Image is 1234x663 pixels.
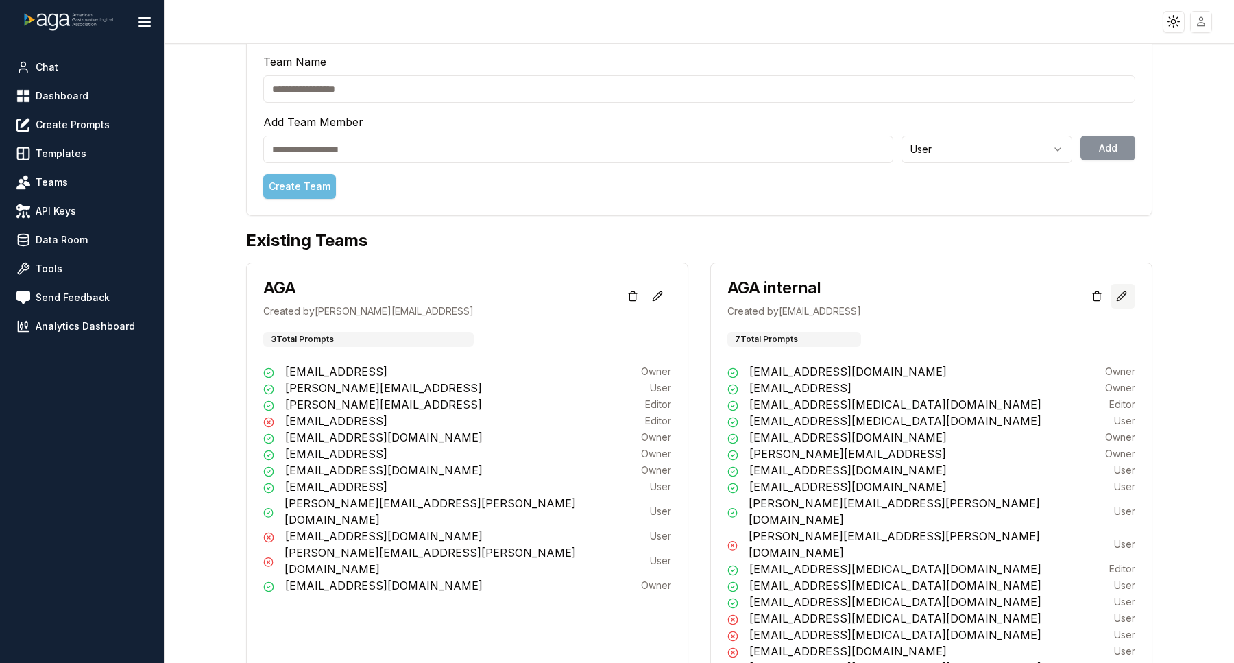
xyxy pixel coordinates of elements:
p: [EMAIL_ADDRESS][DOMAIN_NAME] [285,528,483,544]
p: [EMAIL_ADDRESS][DOMAIN_NAME] [749,429,947,446]
p: [PERSON_NAME][EMAIL_ADDRESS][PERSON_NAME][DOMAIN_NAME] [285,495,650,528]
p: [EMAIL_ADDRESS][MEDICAL_DATA][DOMAIN_NAME] [749,594,1041,610]
p: [PERSON_NAME][EMAIL_ADDRESS] [285,380,482,396]
p: User [650,505,671,518]
p: Editor [1109,398,1135,411]
p: [EMAIL_ADDRESS][MEDICAL_DATA][DOMAIN_NAME] [749,413,1041,429]
a: Send Feedback [11,285,153,310]
p: Editor [645,398,671,411]
h1: Existing Teams [246,230,367,252]
p: [EMAIL_ADDRESS] [285,446,387,462]
p: User [1114,628,1135,642]
a: API Keys [11,199,153,224]
p: [EMAIL_ADDRESS][MEDICAL_DATA][DOMAIN_NAME] [749,561,1041,577]
p: [EMAIL_ADDRESS][MEDICAL_DATA][DOMAIN_NAME] [749,577,1041,594]
p: [PERSON_NAME][EMAIL_ADDRESS][PERSON_NAME][DOMAIN_NAME] [749,528,1114,561]
p: [PERSON_NAME][EMAIL_ADDRESS] [749,446,946,462]
p: [EMAIL_ADDRESS][DOMAIN_NAME] [285,577,483,594]
p: User [650,529,671,543]
div: 7 Total Prompts [727,332,861,347]
p: [PERSON_NAME][EMAIL_ADDRESS] [285,396,482,413]
p: User [1114,612,1135,625]
p: User [1114,414,1135,428]
span: Tools [36,262,62,276]
a: Templates [11,141,153,166]
p: Created by [PERSON_NAME][EMAIL_ADDRESS] [263,304,474,318]
p: User [650,381,671,395]
a: Dashboard [11,84,153,108]
span: Dashboard [36,89,88,103]
p: [EMAIL_ADDRESS] [285,363,387,380]
p: User [1114,480,1135,494]
p: [EMAIL_ADDRESS] [285,413,387,429]
img: placeholder-user.jpg [1191,12,1211,32]
p: Owner [641,579,671,592]
a: Tools [11,256,153,281]
h3: AGA internal [727,280,861,296]
p: [EMAIL_ADDRESS][DOMAIN_NAME] [749,643,947,660]
p: [EMAIL_ADDRESS][DOMAIN_NAME] [749,462,947,479]
label: Team Name [263,55,326,69]
span: Templates [36,147,86,160]
p: User [1114,463,1135,477]
a: Create Prompts [11,112,153,137]
p: [EMAIL_ADDRESS][MEDICAL_DATA][DOMAIN_NAME] [749,396,1041,413]
p: Owner [1105,381,1135,395]
div: 3 Total Prompts [263,332,474,347]
p: [EMAIL_ADDRESS][MEDICAL_DATA][DOMAIN_NAME] [749,610,1041,627]
p: [EMAIL_ADDRESS][MEDICAL_DATA][DOMAIN_NAME] [749,627,1041,643]
span: API Keys [36,204,76,218]
p: [EMAIL_ADDRESS][DOMAIN_NAME] [749,479,947,495]
p: [EMAIL_ADDRESS][DOMAIN_NAME] [749,363,947,380]
label: Add Team Member [263,115,363,129]
p: Owner [1105,447,1135,461]
span: Teams [36,176,68,189]
p: Owner [641,447,671,461]
a: Data Room [11,228,153,252]
p: [PERSON_NAME][EMAIL_ADDRESS][PERSON_NAME][DOMAIN_NAME] [285,544,650,577]
p: Owner [1105,365,1135,378]
p: User [1114,595,1135,609]
p: [EMAIL_ADDRESS] [285,479,387,495]
span: Send Feedback [36,291,110,304]
img: feedback [16,291,30,304]
p: [PERSON_NAME][EMAIL_ADDRESS][PERSON_NAME][DOMAIN_NAME] [749,495,1114,528]
p: [EMAIL_ADDRESS] [749,380,851,396]
h3: AGA [263,280,474,296]
p: Owner [641,463,671,477]
span: Analytics Dashboard [36,320,135,333]
p: Editor [1109,562,1135,576]
p: Editor [645,414,671,428]
p: User [1114,644,1135,658]
p: User [1114,505,1135,518]
p: [EMAIL_ADDRESS][DOMAIN_NAME] [285,429,483,446]
p: Owner [1105,431,1135,444]
p: Created by [EMAIL_ADDRESS] [727,304,861,318]
p: User [650,554,671,568]
p: Owner [641,431,671,444]
a: Analytics Dashboard [11,314,153,339]
p: User [1114,579,1135,592]
p: [EMAIL_ADDRESS][DOMAIN_NAME] [285,462,483,479]
p: User [650,480,671,494]
span: Chat [36,60,58,74]
a: Teams [11,170,153,195]
p: User [1114,538,1135,551]
span: Create Prompts [36,118,110,132]
a: Chat [11,55,153,80]
span: Data Room [36,233,88,247]
button: Create Team [263,174,336,199]
p: Owner [641,365,671,378]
